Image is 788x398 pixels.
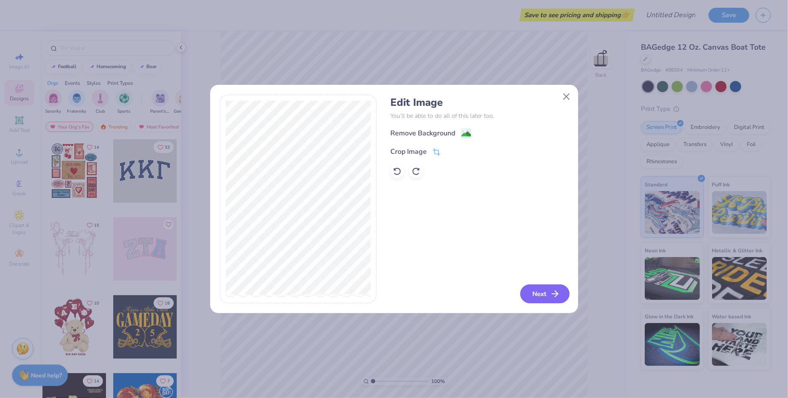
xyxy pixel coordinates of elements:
div: Remove Background [390,128,455,138]
button: Close [558,89,574,105]
p: You’ll be able to do all of this later too. [390,111,568,120]
h4: Edit Image [390,96,568,109]
button: Next [520,284,570,303]
div: Crop Image [390,147,427,157]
